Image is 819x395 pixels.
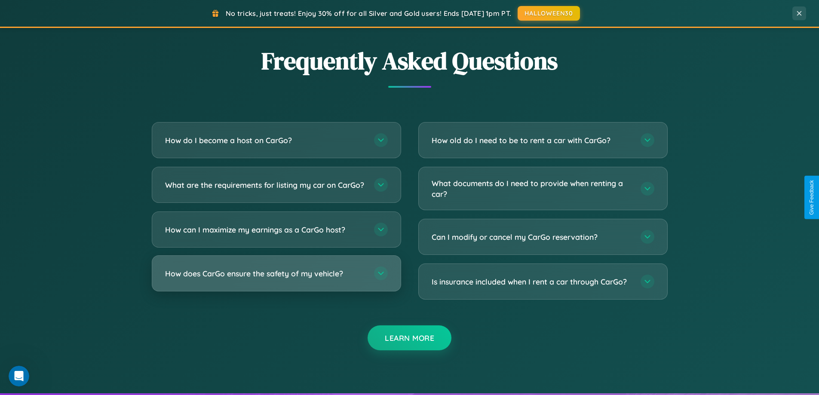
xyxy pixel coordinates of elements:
iframe: Intercom live chat [9,366,29,386]
h3: Is insurance included when I rent a car through CarGo? [432,276,632,287]
h3: What are the requirements for listing my car on CarGo? [165,180,365,190]
button: HALLOWEEN30 [518,6,580,21]
h2: Frequently Asked Questions [152,44,668,77]
h3: What documents do I need to provide when renting a car? [432,178,632,199]
h3: How do I become a host on CarGo? [165,135,365,146]
h3: How does CarGo ensure the safety of my vehicle? [165,268,365,279]
h3: Can I modify or cancel my CarGo reservation? [432,232,632,242]
h3: How old do I need to be to rent a car with CarGo? [432,135,632,146]
h3: How can I maximize my earnings as a CarGo host? [165,224,365,235]
button: Learn More [368,325,451,350]
div: Give Feedback [809,180,815,215]
span: No tricks, just treats! Enjoy 30% off for all Silver and Gold users! Ends [DATE] 1pm PT. [226,9,511,18]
